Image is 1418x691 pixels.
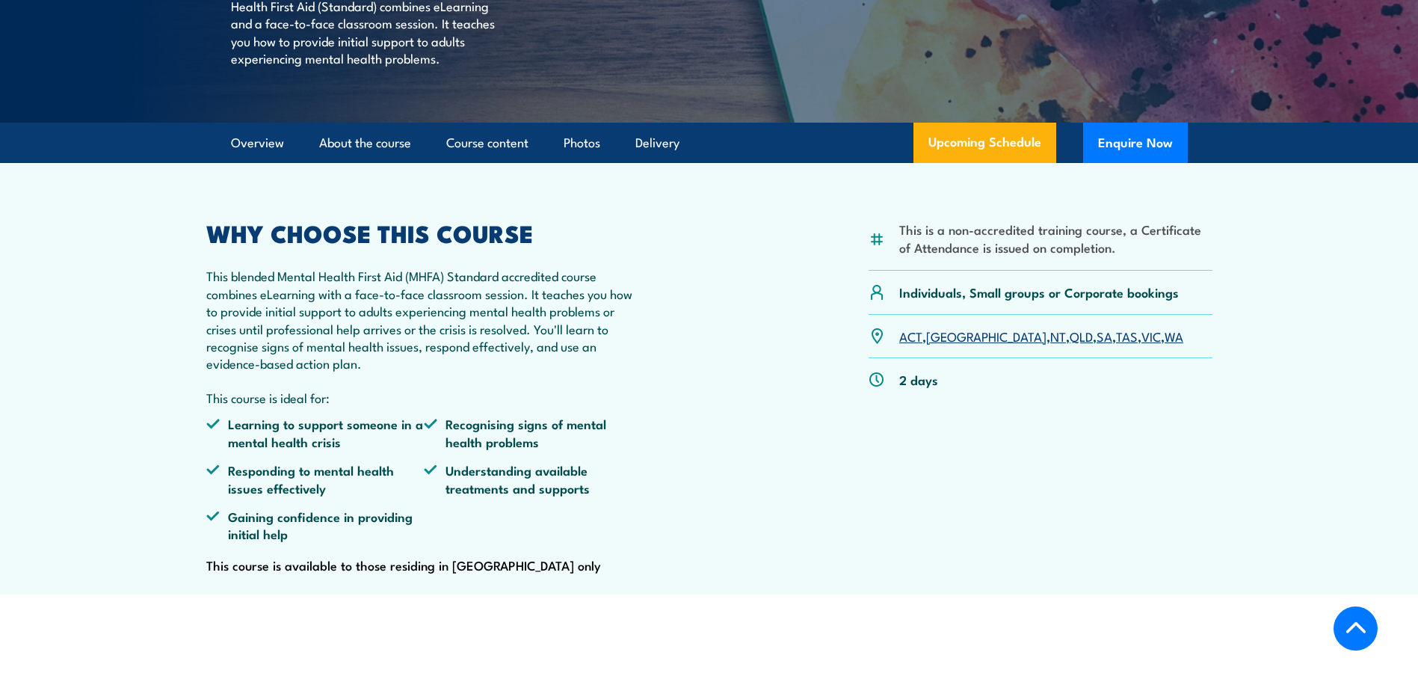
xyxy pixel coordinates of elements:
li: Gaining confidence in providing initial help [206,508,425,543]
p: 2 days [899,371,938,388]
a: About the course [319,123,411,163]
a: TAS [1116,327,1138,345]
a: Delivery [635,123,679,163]
li: Learning to support someone in a mental health crisis [206,415,425,450]
p: This course is ideal for: [206,389,643,406]
p: Individuals, Small groups or Corporate bookings [899,283,1179,301]
a: Upcoming Schedule [913,123,1056,163]
a: SA [1097,327,1112,345]
li: Responding to mental health issues effectively [206,461,425,497]
a: [GEOGRAPHIC_DATA] [926,327,1046,345]
a: WA [1165,327,1183,345]
h2: WHY CHOOSE THIS COURSE [206,222,643,243]
button: Enquire Now [1083,123,1188,163]
p: , , , , , , , [899,328,1183,345]
li: Recognising signs of mental health problems [424,415,642,450]
a: Course content [446,123,528,163]
a: VIC [1141,327,1161,345]
a: Overview [231,123,284,163]
div: This course is available to those residing in [GEOGRAPHIC_DATA] only [206,222,643,576]
a: QLD [1070,327,1093,345]
li: This is a non-accredited training course, a Certificate of Attendance is issued on completion. [899,221,1212,256]
li: Understanding available treatments and supports [424,461,642,497]
a: ACT [899,327,922,345]
p: This blended Mental Health First Aid (MHFA) Standard accredited course combines eLearning with a ... [206,267,643,372]
a: NT [1050,327,1066,345]
a: Photos [564,123,600,163]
